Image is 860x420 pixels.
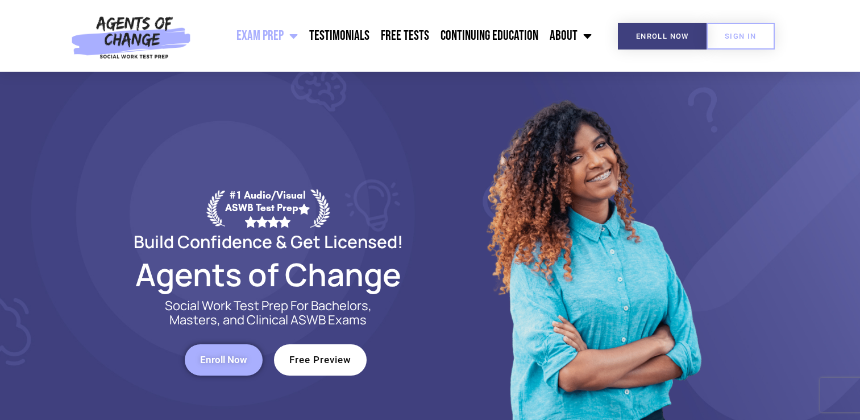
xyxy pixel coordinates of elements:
span: SIGN IN [725,32,757,40]
a: Enroll Now [185,344,263,376]
a: About [544,22,597,50]
div: #1 Audio/Visual ASWB Test Prep [225,189,310,227]
a: Free Tests [375,22,435,50]
h2: Build Confidence & Get Licensed! [106,233,430,250]
a: SIGN IN [707,23,775,50]
p: Social Work Test Prep For Bachelors, Masters, and Clinical ASWB Exams [152,299,385,327]
span: Enroll Now [636,32,689,40]
a: Free Preview [274,344,367,376]
span: Free Preview [289,355,351,365]
a: Continuing Education [435,22,544,50]
a: Testimonials [304,22,375,50]
span: Enroll Now [200,355,247,365]
nav: Menu [197,22,598,50]
a: Exam Prep [231,22,304,50]
h2: Agents of Change [106,261,430,287]
a: Enroll Now [618,23,707,50]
